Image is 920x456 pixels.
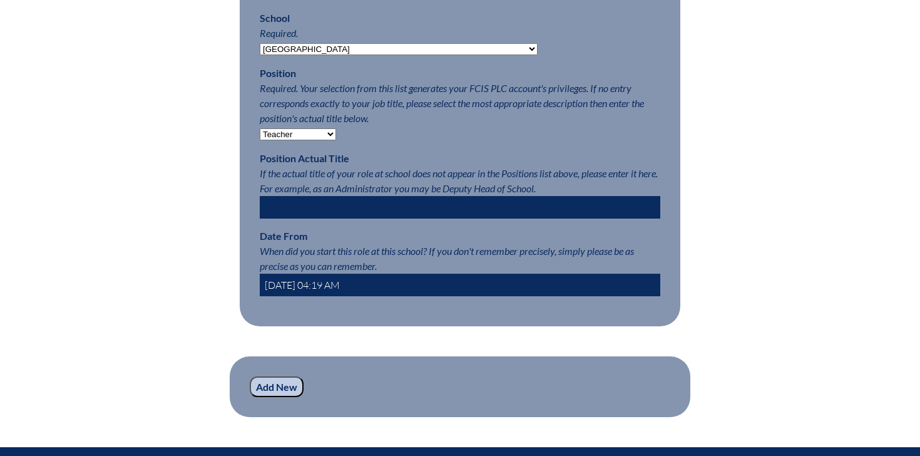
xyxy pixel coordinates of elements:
label: Date From [260,230,307,242]
span: Required. [260,27,298,39]
label: Position [260,67,296,79]
span: If the actual title of your role at school does not appear in the Positions list above, please en... [260,167,658,194]
label: School [260,12,290,24]
span: Required. Your selection from this list generates your FCIS PLC account's privileges. If no entry... [260,82,644,124]
span: When did you start this role at this school? If you don't remember precisely, simply please be as... [260,245,634,272]
label: Position Actual Title [260,152,349,164]
input: Add New [250,376,304,398]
